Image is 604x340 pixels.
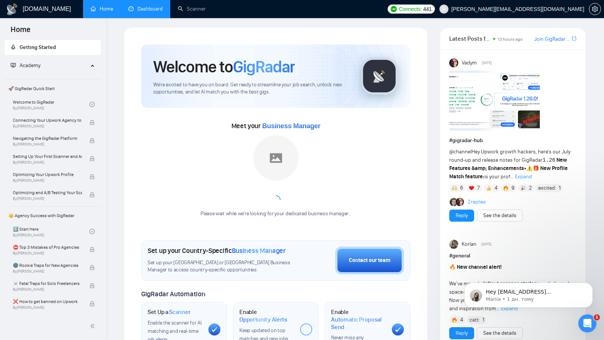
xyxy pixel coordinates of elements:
[13,280,82,287] span: ☠️ Fatal Traps for Solo Freelancers
[89,192,95,198] span: lock
[20,62,40,69] span: Academy
[13,287,82,292] span: By [PERSON_NAME]
[534,35,570,43] a: Join GigRadar Slack Community
[232,247,286,255] span: Business Manager
[13,244,82,251] span: ⛔ Top 3 Mistakes of Pro Agencies
[449,149,471,155] span: @channel
[477,327,523,339] button: See the details
[589,6,601,12] a: setting
[533,165,539,172] span: 🎁
[148,308,190,316] h1: Set Up a
[589,3,601,15] button: setting
[128,6,163,12] a: dashboardDashboard
[468,198,486,206] a: 2replies
[89,156,95,161] span: lock
[456,329,468,337] a: Reply
[13,305,82,310] span: By [PERSON_NAME]
[5,40,101,55] li: Getting Started
[423,5,431,13] span: 441
[253,135,299,181] img: placeholder.png
[153,81,348,96] span: We're excited to have you on board. Get ready to streamline your job search, unlock new opportuni...
[483,211,516,220] a: See the details
[11,63,16,68] span: fund-projection-screen
[449,149,570,180] span: Hey Upwork growth hackers, here's our July round-up and release notes for GigRadar • is your prof...
[399,5,422,13] span: Connects:
[5,81,100,96] span: 🚀 GigRadar Quick Start
[503,185,508,191] img: 🔥
[13,96,89,113] a: Welcome to GigRadarBy[PERSON_NAME]
[262,122,320,130] span: Business Manager
[13,116,82,124] span: Connecting Your Upwork Agency to GigRadar
[449,70,540,131] img: F09AC4U7ATU-image.png
[462,240,476,248] span: Korlan
[529,184,532,192] span: 2
[526,165,533,172] span: ⚠️
[335,247,404,274] button: Contact our team
[462,59,477,67] span: Vadym
[331,316,386,331] span: Automatic Proposal Send
[169,308,190,316] span: Scanner
[5,208,100,223] span: 👑 Agency Success with GigRadar
[521,185,526,191] img: 🎉
[361,57,398,95] img: gigradar-logo.png
[89,174,95,179] span: lock
[481,241,492,248] span: [DATE]
[515,173,532,180] span: Expand
[450,198,458,206] img: Alex B
[449,136,576,145] h1: # gigradar-hub
[468,316,480,324] span: :catt:
[460,316,463,324] span: 4
[572,35,576,41] span: export
[542,157,555,163] code: 1.26
[89,120,95,125] span: lock
[13,124,82,129] span: By [PERSON_NAME]
[559,184,561,192] span: 1
[331,308,386,331] h1: Enable
[456,211,468,220] a: Reply
[482,60,492,66] span: [DATE]
[453,267,604,320] iframe: Intercom notifications повідомлення
[449,210,474,222] button: Reply
[449,327,474,339] button: Reply
[13,189,82,196] span: Optimizing and A/B Testing Your Scanner for Better Results
[89,102,95,107] span: check-circle
[391,6,397,12] img: upwork-logo.png
[512,184,515,192] span: 9
[594,314,600,320] span: 1
[449,34,490,43] span: Latest Posts from the GigRadar Community
[441,6,447,12] span: user
[5,24,37,40] span: Home
[89,265,95,270] span: lock
[270,194,282,206] span: loading
[486,185,492,191] img: 👍
[578,314,596,332] iframe: Intercom live chat
[90,322,97,330] span: double-left
[89,138,95,143] span: lock
[449,58,458,67] img: Vadym
[482,316,484,324] span: 1
[452,317,457,323] img: 🔥
[495,184,498,192] span: 4
[231,122,320,130] span: Meet your
[148,247,286,255] h1: Set up your Country-Specific
[196,210,356,217] div: Please wait while we're looking for your dedicated business manager...
[11,44,16,50] span: rocket
[589,6,601,12] span: setting
[477,210,523,222] button: See the details
[148,259,297,274] span: Set up your [GEOGRAPHIC_DATA] or [GEOGRAPHIC_DATA] Business Manager to access country-specific op...
[13,269,82,274] span: By [PERSON_NAME]
[13,178,82,183] span: By [PERSON_NAME]
[13,223,89,240] a: 1️⃣ Start HereBy[PERSON_NAME]
[349,256,390,265] div: Contact our team
[449,264,569,312] span: We’ve moved all to a dedicated space . Now you can easily follow weekly wins, case studies, and i...
[13,142,82,147] span: By [PERSON_NAME]
[449,264,456,270] span: 🔥
[89,283,95,288] span: lock
[11,62,40,69] span: Academy
[91,6,113,12] a: homeHome
[13,160,82,165] span: By [PERSON_NAME]
[239,316,287,323] span: Opportunity Alerts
